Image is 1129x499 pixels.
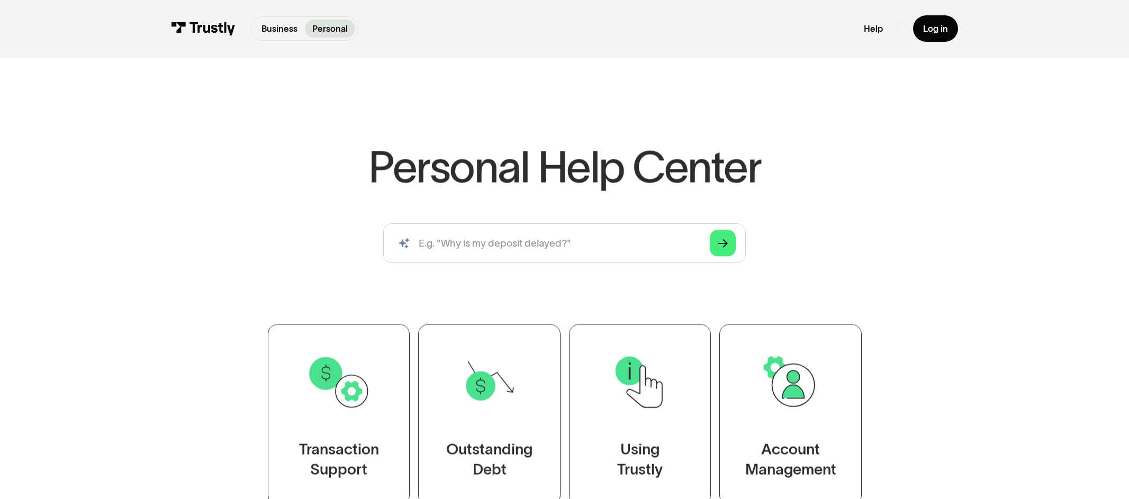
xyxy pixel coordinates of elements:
[261,22,297,35] p: Business
[913,15,958,42] a: Log in
[745,439,836,479] div: Account Management
[617,439,663,479] div: Using Trustly
[254,20,305,38] a: Business
[368,145,761,189] h1: Personal Help Center
[446,439,532,479] div: Outstanding Debt
[864,23,883,34] a: Help
[312,22,348,35] p: Personal
[383,223,746,264] form: Search
[171,22,236,35] img: Trustly Logo
[383,223,746,264] input: search
[305,20,355,38] a: Personal
[299,439,378,479] div: Transaction Support
[923,23,948,34] div: Log in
